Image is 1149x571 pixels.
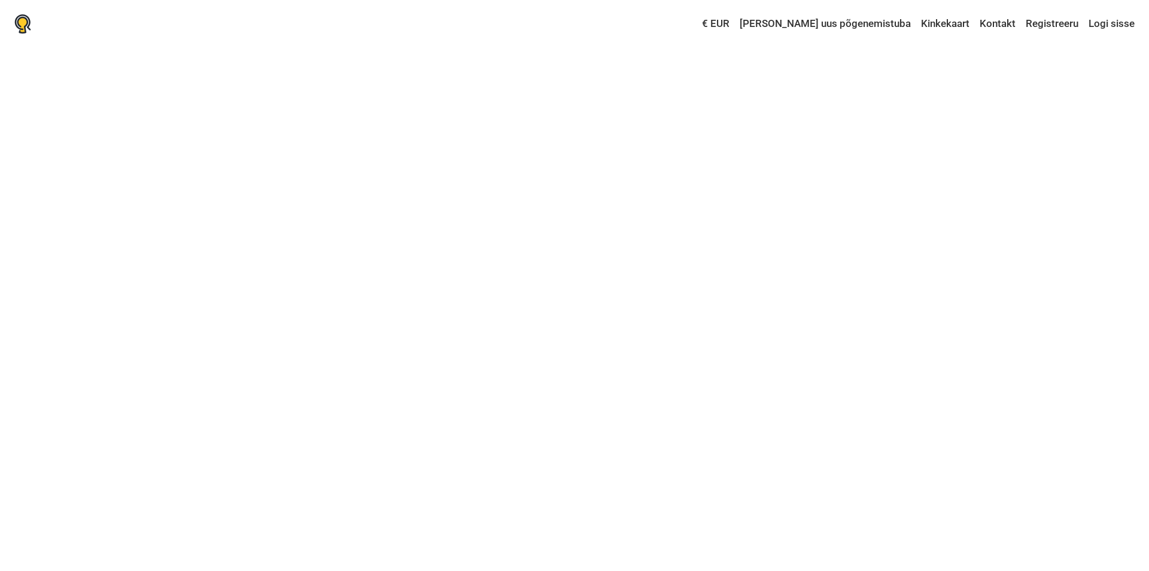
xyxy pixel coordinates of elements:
a: € EUR [699,13,732,35]
a: Registreeru [1023,13,1081,35]
a: Kinkekaart [918,13,972,35]
a: Logi sisse [1086,13,1135,35]
a: Kontakt [977,13,1019,35]
a: [PERSON_NAME] uus põgenemistuba [737,13,914,35]
img: Nowescape logo [14,14,31,34]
